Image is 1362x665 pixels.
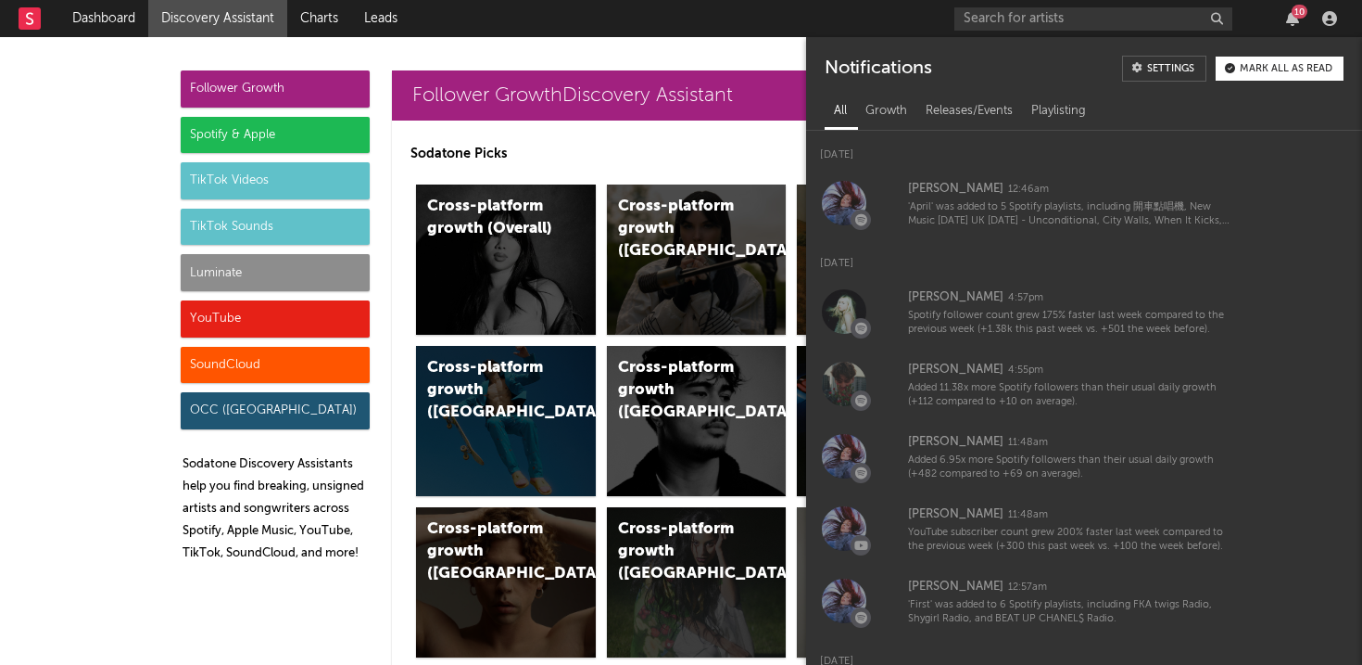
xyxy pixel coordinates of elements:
a: Cross-platform growth ([GEOGRAPHIC_DATA]) [416,346,596,496]
div: [PERSON_NAME] [908,431,1003,454]
div: SoundCloud [181,347,370,384]
div: Added 6.95x more Spotify followers than their usual daily growth (+482 compared to +69 on average). [908,454,1234,482]
div: OCC ([GEOGRAPHIC_DATA]) [181,392,370,429]
div: [DATE] [806,239,1362,275]
div: 12:57am [1008,581,1047,595]
div: YouTube subscriber count grew 200% faster last week compared to the previous week (+300 this past... [908,526,1234,555]
a: [PERSON_NAME]12:46am'April' was added to 5 Spotify playlists, including 開車點唱機, New Music [DATE] U... [806,167,1362,239]
div: Growth [856,96,916,127]
div: Follower Growth [181,70,370,108]
div: 10 [1292,5,1307,19]
a: Cross-platform growth ([GEOGRAPHIC_DATA]) [607,185,787,335]
a: Cross-platform growth ([GEOGRAPHIC_DATA]) [607,507,787,658]
div: Added 11.38x more Spotify followers than their usual daily growth (+112 compared to +10 on average). [908,381,1234,410]
a: Cross-platform growth ([GEOGRAPHIC_DATA]/GSA) [797,346,977,496]
a: Cross-platform growth ([GEOGRAPHIC_DATA]) [797,507,977,658]
div: [PERSON_NAME] [908,576,1003,598]
a: Cross-platform growth ([GEOGRAPHIC_DATA]) [797,185,977,335]
div: Cross-platform growth (Overall) [427,196,553,240]
input: Search for artists [954,7,1232,31]
div: TikTok Sounds [181,209,370,246]
div: Cross-platform growth ([GEOGRAPHIC_DATA]) [618,518,744,585]
div: 'April' was added to 5 Spotify playlists, including 開車點唱機, New Music [DATE] UK [DATE] - Unconditi... [908,200,1234,229]
p: Sodatone Discovery Assistants help you find breaking, unsigned artists and songwriters across Spo... [183,454,370,565]
div: All [825,96,856,127]
div: 12:46am [1008,183,1049,197]
a: [PERSON_NAME]4:57pmSpotify follower count grew 175% faster last week compared to the previous wee... [806,275,1362,348]
div: 11:48am [1008,436,1048,450]
div: 'First' was added to 6 Spotify playlists, including FKA twigs Radio, Shygirl Radio, and BEAT UP C... [908,598,1234,627]
div: [PERSON_NAME] [908,287,1003,309]
div: 4:55pm [1008,364,1043,377]
button: 10 [1286,11,1299,26]
a: Cross-platform growth (Overall) [416,185,596,335]
div: Spotify & Apple [181,117,370,154]
div: [DATE] [806,131,1362,167]
div: Cross-platform growth ([GEOGRAPHIC_DATA]) [427,357,553,424]
div: Settings [1147,64,1194,74]
div: [PERSON_NAME] [908,504,1003,526]
p: Sodatone Picks [410,143,1174,165]
div: Cross-platform growth ([GEOGRAPHIC_DATA]) [427,518,553,585]
a: [PERSON_NAME]4:55pmAdded 11.38x more Spotify followers than their usual daily growth (+112 compar... [806,348,1362,420]
div: TikTok Videos [181,162,370,199]
div: [PERSON_NAME] [908,359,1003,381]
div: Cross-platform growth ([GEOGRAPHIC_DATA]) [618,196,744,262]
div: Spotify follower count grew 175% faster last week compared to the previous week (+1.38k this past... [908,309,1234,338]
a: Cross-platform growth ([GEOGRAPHIC_DATA]) [416,507,596,658]
a: Follower GrowthDiscovery Assistant [392,70,1192,121]
div: Notifications [825,56,931,82]
a: [PERSON_NAME]12:57am'First' was added to 6 Spotify playlists, including FKA twigs Radio, Shygirl ... [806,565,1362,637]
div: Mark all as read [1240,64,1332,74]
a: Cross-platform growth ([GEOGRAPHIC_DATA]) [607,346,787,496]
div: [PERSON_NAME] [908,178,1003,200]
button: Mark all as read [1216,57,1343,81]
div: Releases/Events [916,96,1022,127]
a: [PERSON_NAME]11:48amAdded 6.95x more Spotify followers than their usual daily growth (+482 compar... [806,420,1362,492]
div: 4:57pm [1008,291,1043,305]
a: [PERSON_NAME]11:48amYouTube subscriber count grew 200% faster last week compared to the previous ... [806,492,1362,565]
div: Cross-platform growth ([GEOGRAPHIC_DATA]) [618,357,744,424]
div: Luminate [181,254,370,291]
div: YouTube [181,301,370,338]
div: Playlisting [1022,96,1095,127]
a: Settings [1122,56,1206,82]
div: 11:48am [1008,508,1048,522]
